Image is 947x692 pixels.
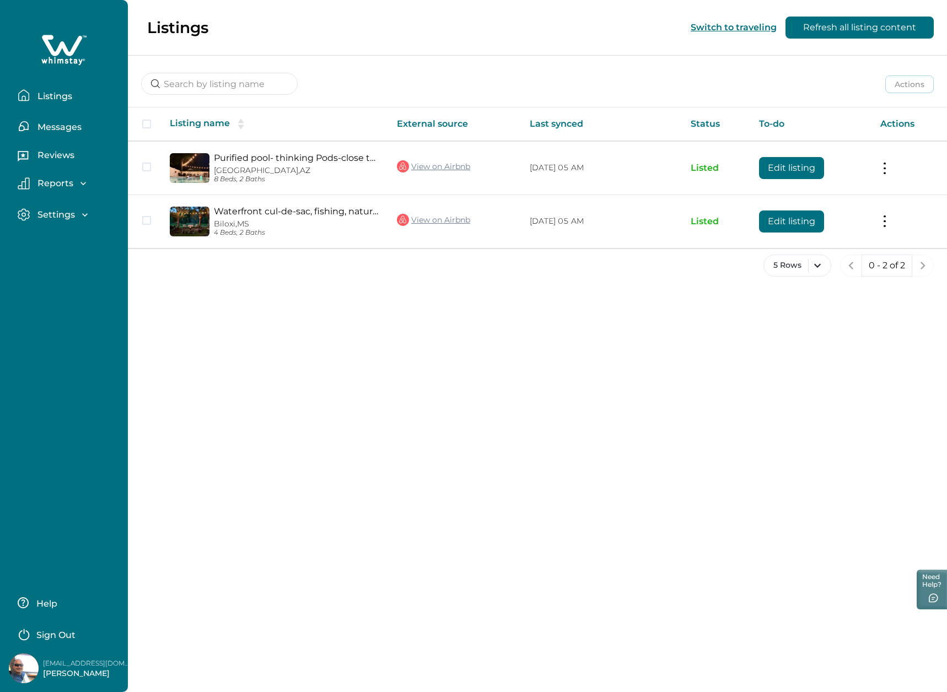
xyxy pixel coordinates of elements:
p: Listings [34,91,72,102]
p: 8 Beds, 2 Baths [214,175,379,183]
button: Actions [885,75,934,93]
p: Reports [34,178,73,189]
p: 4 Beds, 2 Baths [214,229,379,237]
button: Reviews [18,146,119,168]
button: Settings [18,208,119,221]
p: Listings [147,18,208,37]
p: Listed [691,163,741,174]
button: Refresh all listing content [785,17,934,39]
img: propertyImage_Purified pool- thinking Pods-close to shopping [170,153,209,183]
button: Edit listing [759,157,824,179]
th: Actions [871,107,947,141]
button: Messages [18,115,119,137]
p: Listed [691,216,741,227]
th: Status [682,107,750,141]
button: previous page [840,255,862,277]
p: Reviews [34,150,74,161]
input: Search by listing name [141,73,298,95]
p: [DATE] 05 AM [530,216,673,227]
button: Listings [18,84,119,106]
p: Sign Out [36,630,76,641]
a: View on Airbnb [397,213,470,227]
th: External source [388,107,521,141]
a: View on Airbnb [397,159,470,174]
th: To-do [750,107,871,141]
button: Reports [18,177,119,190]
button: Switch to traveling [691,22,777,33]
a: Waterfront cul-de-sac, fishing, nature! [214,206,379,217]
th: Listing name [161,107,388,141]
button: 0 - 2 of 2 [862,255,912,277]
p: [PERSON_NAME] [43,668,131,679]
p: Help [33,598,57,609]
a: Purified pool- thinking Pods-close to shopping [214,153,379,163]
p: [GEOGRAPHIC_DATA], AZ [214,166,379,175]
button: sorting [230,118,252,129]
p: 0 - 2 of 2 [869,260,905,271]
p: Biloxi, MS [214,219,379,229]
th: Last synced [521,107,682,141]
p: Settings [34,209,75,220]
p: [DATE] 05 AM [530,163,673,174]
p: [EMAIL_ADDRESS][DOMAIN_NAME] [43,658,131,669]
button: next page [912,255,934,277]
button: Sign Out [18,623,115,645]
button: Edit listing [759,210,824,233]
button: 5 Rows [763,255,831,277]
button: Help [18,592,115,614]
p: Messages [34,122,82,133]
img: Whimstay Host [9,653,39,683]
img: propertyImage_Waterfront cul-de-sac, fishing, nature! [170,207,209,236]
